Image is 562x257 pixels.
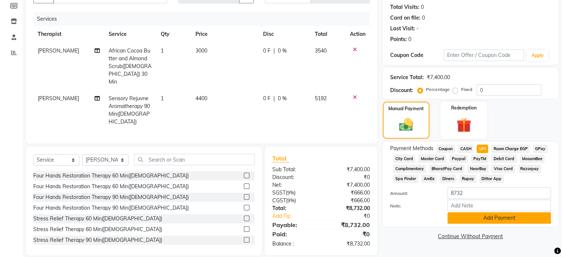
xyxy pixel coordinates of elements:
img: _cash.svg [395,116,418,133]
span: NearBuy [467,165,488,173]
th: Price [191,26,259,43]
span: Rupay [459,175,476,183]
span: Master Card [418,155,446,163]
span: Spa Finder [393,175,419,183]
div: Discount: [390,87,413,94]
span: Payment Methods [390,145,433,152]
span: SGST [272,189,286,196]
span: Debit Card [491,155,517,163]
div: ₹8,732.00 [321,204,375,212]
span: Dittor App [479,175,504,183]
div: 0 [408,35,411,43]
div: Four Hands Restoration Therapy 60 Min([DEMOGRAPHIC_DATA]) [33,172,189,180]
span: AmEx [421,175,437,183]
span: Sensory Rejuvne Aromatherapy 90 Min([DEMOGRAPHIC_DATA]) [109,95,150,125]
div: ₹666.00 [321,189,375,197]
span: 9% [287,190,294,196]
span: Razorpay [518,165,541,173]
div: Services [34,12,375,26]
div: Balance : [267,240,321,248]
div: Sub Total: [267,166,321,173]
th: Service [104,26,156,43]
span: 3540 [315,47,327,54]
span: | [273,47,275,55]
div: ₹0 [321,173,375,181]
div: ₹8,732.00 [321,240,375,248]
div: 0 [421,3,424,11]
div: - [416,25,419,33]
div: ( ) [267,189,321,197]
div: Stress Relief Therapy 60 Min([DEMOGRAPHIC_DATA]) [33,215,162,223]
th: Disc [259,26,310,43]
span: Visa Card [491,165,515,173]
span: [PERSON_NAME] [38,95,79,102]
div: Discount: [267,173,321,181]
span: Paypal [449,155,468,163]
div: ₹7,400.00 [321,166,375,173]
label: Manual Payment [388,105,424,112]
div: Last Visit: [390,25,415,33]
div: ₹7,400.00 [427,74,450,81]
span: CGST [272,197,286,204]
div: Net: [267,181,321,189]
div: ( ) [267,197,321,204]
div: Payable: [267,220,321,229]
span: [PERSON_NAME] [38,47,79,54]
div: Service Total: [390,74,424,81]
span: 1 [161,47,164,54]
div: Stress Relief Therapy 60 Min([DEMOGRAPHIC_DATA]) [33,226,162,233]
button: Add Payment [447,212,551,224]
th: Qty [156,26,191,43]
span: 3000 [195,47,207,54]
div: Four Hands Restoration Therapy 60 Min([DEMOGRAPHIC_DATA]) [33,183,189,190]
div: Points: [390,35,407,43]
div: Coupon Code [390,51,444,59]
button: Apply [527,50,548,61]
div: Four Hands Restoration Therapy 90 Min([DEMOGRAPHIC_DATA]) [33,193,189,201]
span: Coupon [436,145,455,153]
span: African Cocoa Butter and Almond Scrub([DEMOGRAPHIC_DATA]) 30 Min [109,47,151,85]
span: | [273,95,275,102]
input: Enter Offer / Coupon Code [444,50,524,61]
a: Add Tip [267,212,330,220]
div: Total Visits: [390,3,419,11]
div: 0 [422,14,425,22]
span: BharatPay Card [429,165,464,173]
span: City Card [393,155,416,163]
input: Amount [447,187,551,199]
span: Diners [440,175,456,183]
div: Four Hands Restoration Therapy 90 Min([DEMOGRAPHIC_DATA]) [33,204,189,212]
input: Search or Scan [134,154,255,165]
a: Continue Without Payment [384,233,557,240]
label: Redemption [451,105,477,111]
span: Room Charge EGP [491,145,530,153]
div: ₹7,400.00 [321,181,375,189]
input: Add Note [447,200,551,211]
th: Therapist [33,26,104,43]
span: 0 F [263,95,270,102]
span: 1 [161,95,164,102]
div: Stress Relief Therapy 90 Min([DEMOGRAPHIC_DATA]) [33,236,162,244]
div: Card on file: [390,14,420,22]
span: PayTM [471,155,488,163]
div: ₹666.00 [321,197,375,204]
span: CASH [458,145,474,153]
span: Total [272,155,289,162]
div: ₹0 [330,212,375,220]
span: UPI [477,145,488,153]
span: 4400 [195,95,207,102]
span: Complimentary [393,165,426,173]
span: 0 % [278,95,287,102]
span: 5192 [315,95,327,102]
th: Action [345,26,370,43]
label: Percentage [426,86,450,93]
label: Fixed [461,86,472,93]
label: Note: [385,203,442,209]
span: GPay [533,145,548,153]
th: Total [310,26,345,43]
span: 0 % [278,47,287,55]
div: ₹8,732.00 [321,220,375,229]
div: Paid: [267,230,321,239]
span: 9% [287,197,294,203]
span: MosamBee [520,155,545,163]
